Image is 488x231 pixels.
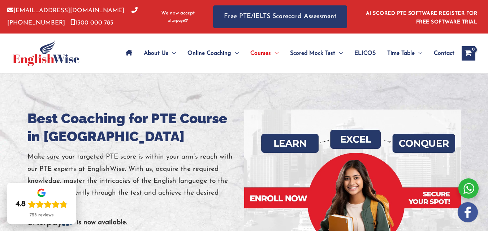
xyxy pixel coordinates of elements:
span: About Us [144,41,168,66]
img: Afterpay-Logo [168,19,188,23]
span: Contact [434,41,454,66]
span: Online Coaching [187,41,231,66]
a: ELICOS [349,41,381,66]
span: Menu Toggle [271,41,278,66]
div: 4.8 [16,199,26,209]
span: Time Table [387,41,415,66]
span: Scored Mock Test [290,41,335,66]
a: Time TableMenu Toggle [381,41,428,66]
a: [PHONE_NUMBER] [7,8,138,26]
a: View Shopping Cart, empty [462,46,475,61]
a: CoursesMenu Toggle [245,41,284,66]
a: Free PTE/IELTS Scorecard Assessment [213,5,347,28]
img: white-facebook.png [458,202,478,222]
span: Menu Toggle [231,41,239,66]
a: 1300 000 783 [70,20,113,26]
img: cropped-ew-logo [13,40,79,66]
a: Online CoachingMenu Toggle [182,41,245,66]
nav: Site Navigation: Main Menu [120,41,454,66]
span: Menu Toggle [415,41,422,66]
b: is now available. [77,219,127,226]
a: Contact [428,41,454,66]
a: Scored Mock TestMenu Toggle [284,41,349,66]
span: ELICOS [354,41,376,66]
div: Rating: 4.8 out of 5 [16,199,68,209]
a: AI SCORED PTE SOFTWARE REGISTER FOR FREE SOFTWARE TRIAL [366,11,478,25]
div: 723 reviews [30,212,53,218]
span: Menu Toggle [168,41,176,66]
span: Courses [250,41,271,66]
span: We now accept [161,10,195,17]
aside: Header Widget 1 [362,5,481,28]
a: About UsMenu Toggle [138,41,182,66]
h1: Best Coaching for PTE Course in [GEOGRAPHIC_DATA] [27,110,244,146]
span: Menu Toggle [335,41,343,66]
p: Make sure your targeted PTE score is within your arm’s reach with our PTE experts at EnglishWise.... [27,151,244,211]
a: [EMAIL_ADDRESS][DOMAIN_NAME] [7,8,124,14]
